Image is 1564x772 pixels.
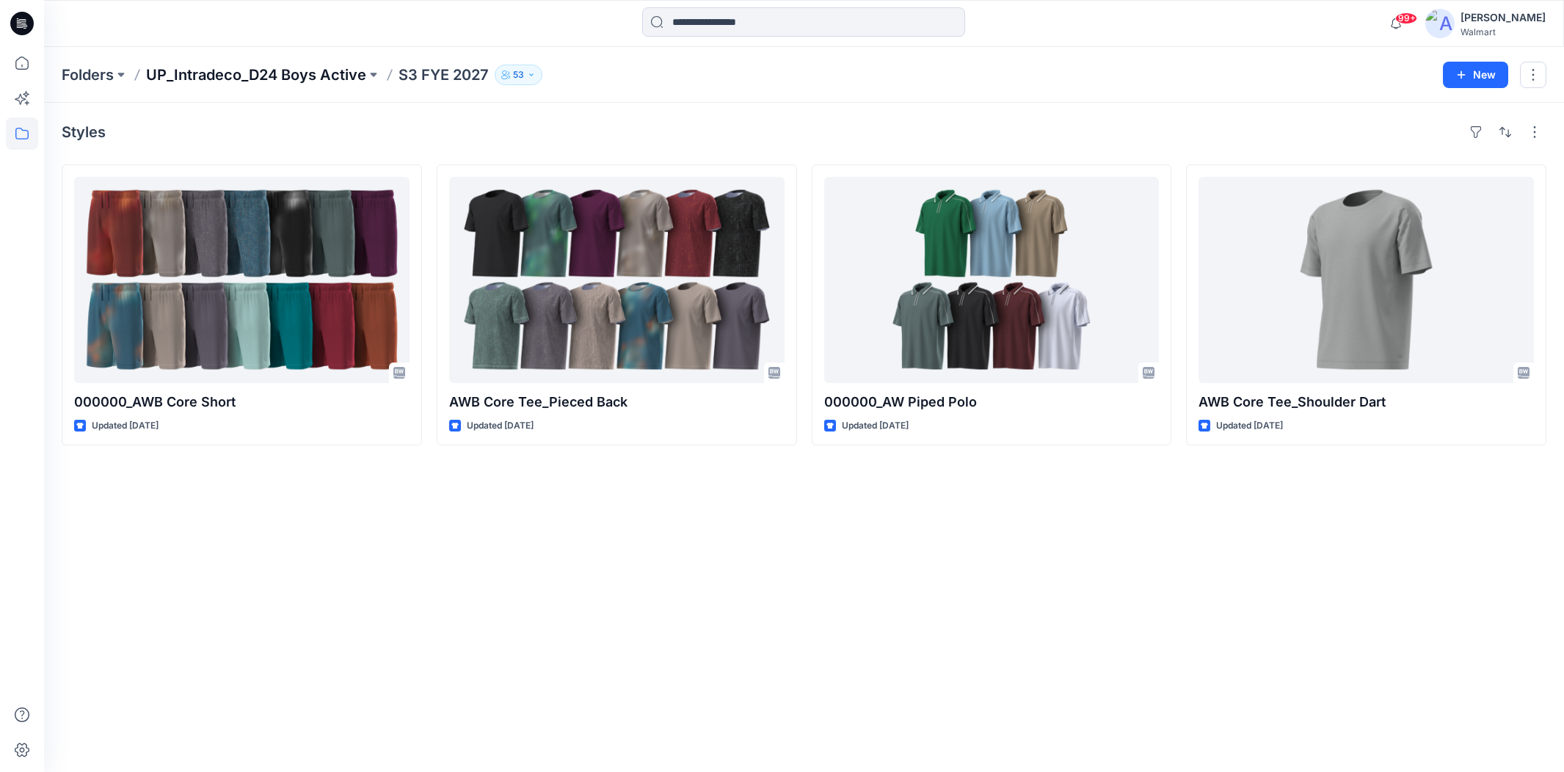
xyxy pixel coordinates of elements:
img: avatar [1425,9,1455,38]
div: [PERSON_NAME] [1461,9,1546,26]
div: Walmart [1461,26,1546,37]
a: 000000_AW Piped Polo [824,177,1160,383]
p: 000000_AW Piped Polo [824,392,1160,412]
p: Updated [DATE] [92,418,159,434]
h4: Styles [62,123,106,141]
p: Updated [DATE] [1216,418,1283,434]
p: AWB Core Tee_Shoulder Dart [1199,392,1534,412]
span: 99+ [1395,12,1417,24]
p: S3 FYE 2027 [399,65,489,85]
p: Updated [DATE] [842,418,909,434]
p: Updated [DATE] [467,418,534,434]
a: Folders [62,65,114,85]
a: AWB Core Tee_Pieced Back [449,177,785,383]
p: 000000_AWB Core Short [74,392,410,412]
button: New [1443,62,1508,88]
a: 000000_AWB Core Short [74,177,410,383]
a: UP_Intradeco_D24 Boys Active [146,65,366,85]
p: 53 [513,67,524,83]
p: AWB Core Tee_Pieced Back [449,392,785,412]
button: 53 [495,65,542,85]
a: AWB Core Tee_Shoulder Dart [1199,177,1534,383]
